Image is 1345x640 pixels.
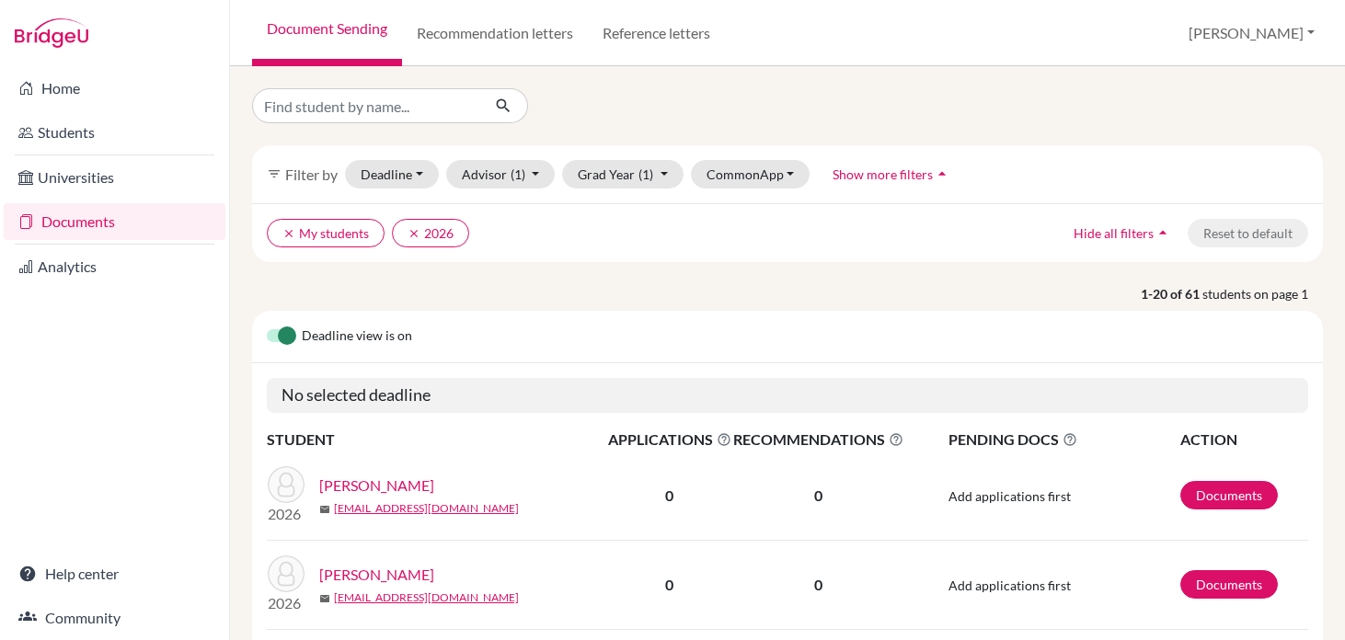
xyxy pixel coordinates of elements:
span: Deadline view is on [302,326,412,348]
p: 0 [733,574,903,596]
button: [PERSON_NAME] [1180,16,1323,51]
button: clear2026 [392,219,469,247]
a: Documents [4,203,225,240]
span: mail [319,504,330,515]
button: CommonApp [691,160,810,189]
a: Community [4,600,225,636]
b: 0 [665,486,673,504]
a: [EMAIL_ADDRESS][DOMAIN_NAME] [334,589,519,606]
a: Universities [4,159,225,196]
img: Akulych, Kira [268,555,305,592]
button: Reset to default [1188,219,1308,247]
span: (1) [638,166,653,182]
a: [PERSON_NAME] [319,474,434,497]
span: PENDING DOCS [948,429,1179,451]
a: Documents [1180,481,1278,509]
p: 0 [733,485,903,507]
i: clear [408,227,420,240]
button: Grad Year(1) [562,160,684,189]
span: students on page 1 [1202,284,1323,303]
span: APPLICATIONS [608,429,731,451]
p: 2026 [268,592,305,614]
a: Students [4,114,225,151]
button: Hide all filtersarrow_drop_up [1058,219,1188,247]
span: RECOMMENDATIONS [733,429,903,451]
button: Show more filtersarrow_drop_up [817,160,967,189]
span: (1) [511,166,525,182]
span: Add applications first [948,488,1071,504]
input: Find student by name... [252,88,480,123]
a: [PERSON_NAME] [319,564,434,586]
th: STUDENT [267,428,607,451]
th: ACTION [1179,428,1308,451]
i: arrow_drop_up [1154,223,1172,242]
span: Filter by [285,166,338,183]
span: Show more filters [833,166,933,182]
a: Help center [4,555,225,592]
b: 0 [665,576,673,593]
a: Documents [1180,570,1278,599]
i: arrow_drop_up [933,165,951,183]
button: Deadline [345,160,439,189]
span: Add applications first [948,577,1071,593]
span: mail [319,593,330,604]
span: Hide all filters [1074,225,1154,241]
a: Home [4,70,225,107]
i: clear [282,227,295,240]
i: filter_list [267,166,282,181]
img: Abadjiev, Stefan [268,466,305,503]
a: [EMAIL_ADDRESS][DOMAIN_NAME] [334,500,519,517]
button: clearMy students [267,219,385,247]
button: Advisor(1) [446,160,556,189]
strong: 1-20 of 61 [1141,284,1202,303]
a: Analytics [4,248,225,285]
img: Bridge-U [15,18,88,48]
h5: No selected deadline [267,378,1308,413]
p: 2026 [268,503,305,525]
